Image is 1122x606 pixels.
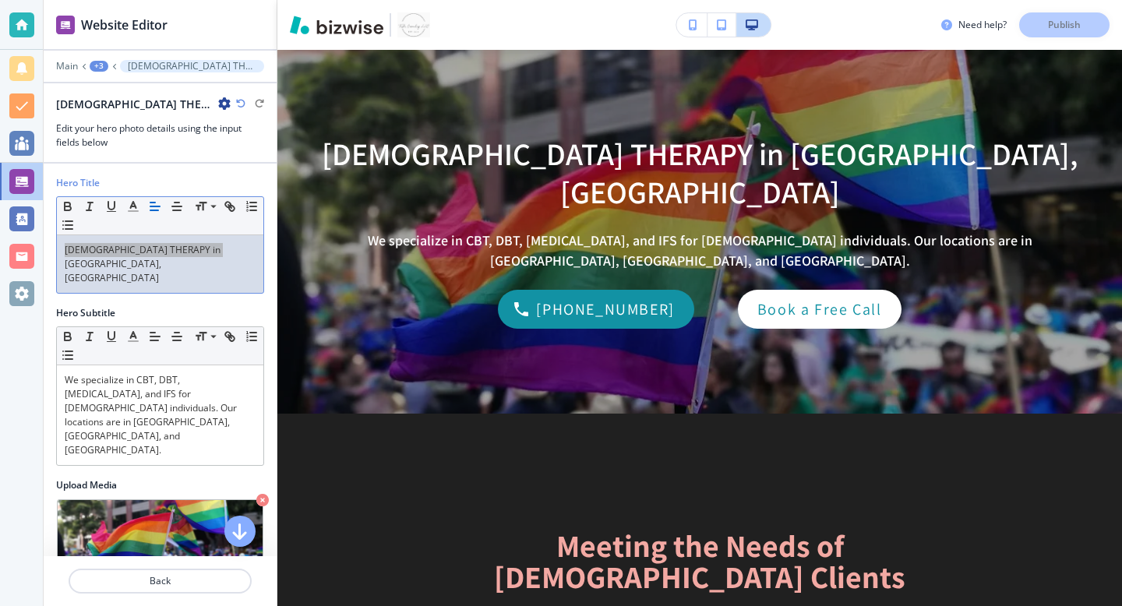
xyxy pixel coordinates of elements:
[307,135,1092,212] p: [DEMOGRAPHIC_DATA] THERAPY in [GEOGRAPHIC_DATA], [GEOGRAPHIC_DATA]
[56,96,212,112] h2: [DEMOGRAPHIC_DATA] THERAPY in [GEOGRAPHIC_DATA], [GEOGRAPHIC_DATA]
[56,176,100,190] h2: Hero Title
[290,16,383,34] img: Bizwise Logo
[81,16,168,34] h2: Website Editor
[56,61,78,72] button: Main
[69,569,252,594] button: Back
[757,297,882,322] p: Book a Free Call
[307,231,1092,271] p: We specialize in CBT, DBT, [MEDICAL_DATA], and IFS for [DEMOGRAPHIC_DATA] individuals. Our locati...
[128,61,256,72] p: [DEMOGRAPHIC_DATA] THERAPY in [GEOGRAPHIC_DATA], [GEOGRAPHIC_DATA]
[65,243,256,285] p: [DEMOGRAPHIC_DATA] THERAPY in [GEOGRAPHIC_DATA], [GEOGRAPHIC_DATA]
[738,290,901,329] a: Book a Free Call
[56,122,264,150] h3: Edit your hero photo details using the input fields below
[958,18,1007,32] h3: Need help?
[65,373,256,457] p: We specialize in CBT, DBT, [MEDICAL_DATA], and IFS for [DEMOGRAPHIC_DATA] individuals. Our locati...
[56,16,75,34] img: editor icon
[498,290,693,329] a: [PHONE_NUMBER]
[70,574,250,588] p: Back
[120,60,264,72] button: [DEMOGRAPHIC_DATA] THERAPY in [GEOGRAPHIC_DATA], [GEOGRAPHIC_DATA]
[90,61,108,72] button: +3
[494,525,905,597] strong: Meeting the Needs of [DEMOGRAPHIC_DATA] Clients
[56,306,115,320] h2: Hero Subtitle
[498,290,693,329] div: (770) 800-7362
[56,499,264,600] div: My PhotosFind Photos
[397,12,430,37] img: Your Logo
[536,297,674,322] p: [PHONE_NUMBER]
[56,478,264,492] h2: Upload Media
